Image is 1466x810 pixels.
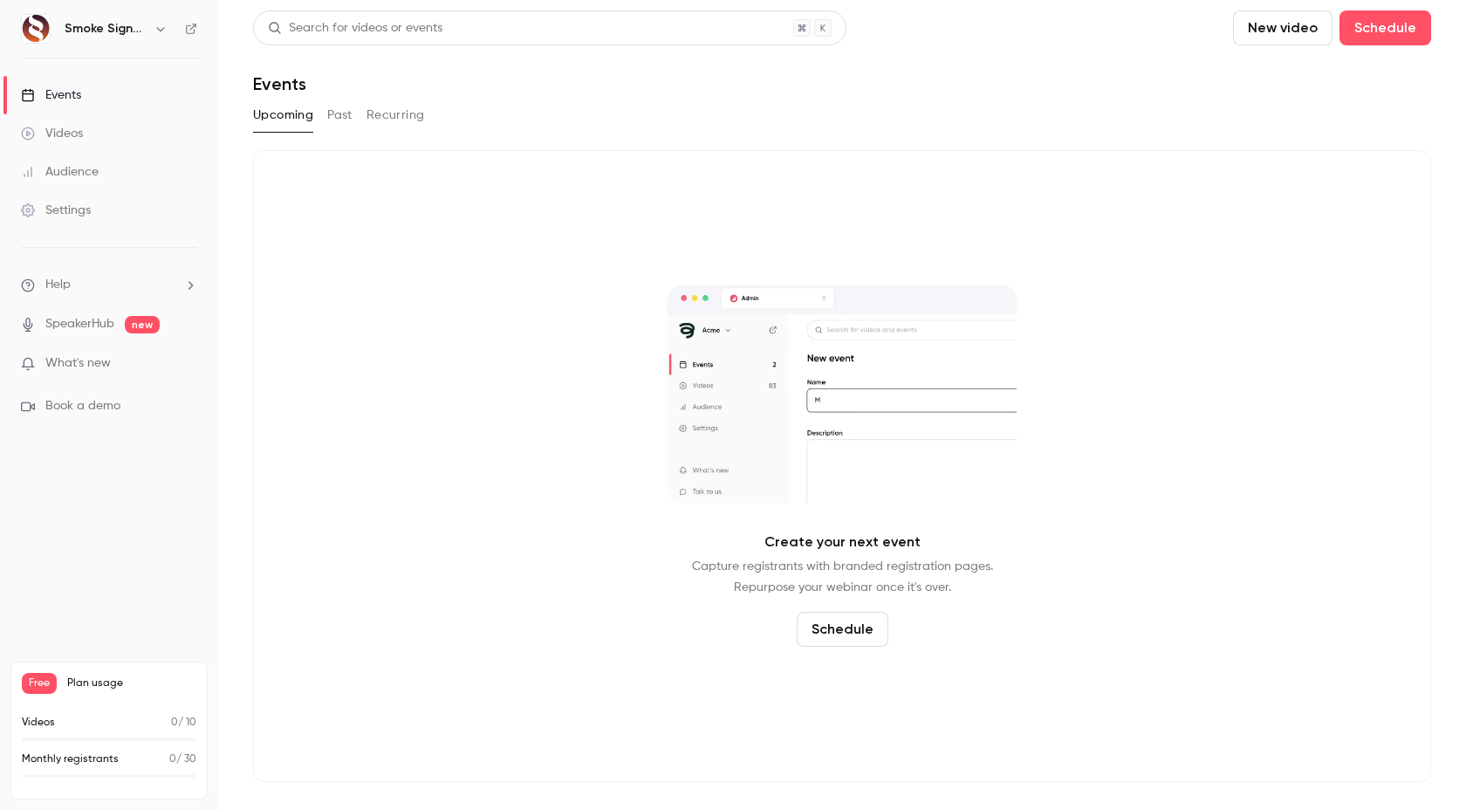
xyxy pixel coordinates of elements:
[45,315,114,333] a: SpeakerHub
[21,202,91,219] div: Settings
[67,676,196,690] span: Plan usage
[253,101,313,129] button: Upcoming
[171,717,178,728] span: 0
[327,101,353,129] button: Past
[22,715,55,731] p: Videos
[764,532,921,553] p: Create your next event
[366,101,425,129] button: Recurring
[21,86,81,104] div: Events
[125,316,160,333] span: new
[692,556,993,598] p: Capture registrants with branded registration pages. Repurpose your webinar once it's over.
[268,19,442,38] div: Search for videos or events
[45,397,120,415] span: Book a demo
[21,163,99,181] div: Audience
[45,354,111,373] span: What's new
[169,752,196,767] p: / 30
[171,715,196,731] p: / 10
[253,73,306,94] h1: Events
[797,612,888,647] button: Schedule
[1233,10,1332,45] button: New video
[21,125,83,142] div: Videos
[22,673,57,694] span: Free
[169,754,176,765] span: 0
[22,15,50,43] img: Smoke Signals AI
[21,276,197,294] li: help-dropdown-opener
[65,20,147,38] h6: Smoke Signals AI
[176,356,197,372] iframe: Noticeable Trigger
[22,752,119,767] p: Monthly registrants
[45,276,71,294] span: Help
[1339,10,1431,45] button: Schedule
